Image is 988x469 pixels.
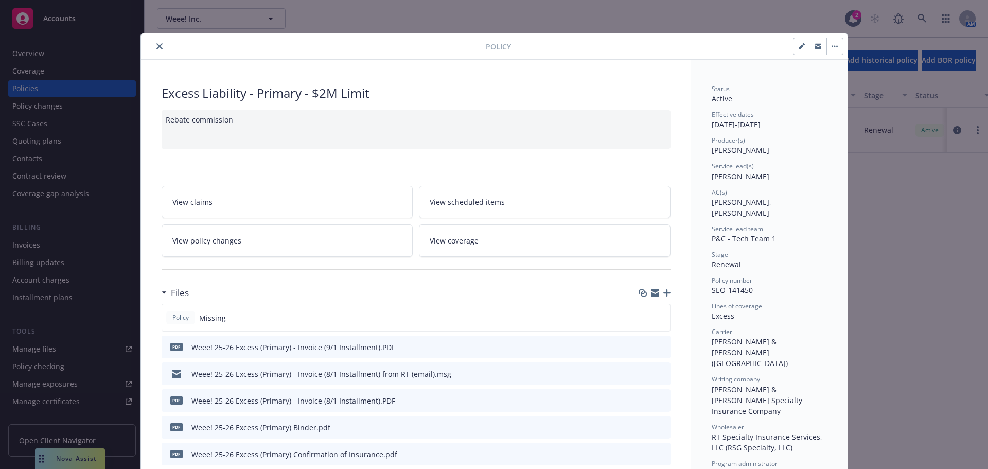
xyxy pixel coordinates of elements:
[419,186,671,218] a: View scheduled items
[162,186,413,218] a: View claims
[162,84,671,102] div: Excess Liability - Primary - $2M Limit
[191,449,397,460] div: Weee! 25-26 Excess (Primary) Confirmation of Insurance.pdf
[191,395,395,406] div: Weee! 25-26 Excess (Primary) - Invoice (8/1 Installment).PDF
[172,235,241,246] span: View policy changes
[162,110,671,149] div: Rebate commission
[712,110,827,130] div: [DATE] - [DATE]
[712,385,804,416] span: [PERSON_NAME] & [PERSON_NAME] Specialty Insurance Company
[657,342,666,353] button: preview file
[712,171,769,181] span: [PERSON_NAME]
[430,197,505,207] span: View scheduled items
[712,302,762,310] span: Lines of coverage
[162,286,189,300] div: Files
[712,110,754,119] span: Effective dates
[712,423,744,431] span: Wholesaler
[712,136,745,145] span: Producer(s)
[430,235,479,246] span: View coverage
[657,422,666,433] button: preview file
[712,145,769,155] span: [PERSON_NAME]
[170,313,191,322] span: Policy
[712,310,827,321] div: Excess
[657,369,666,379] button: preview file
[712,197,773,218] span: [PERSON_NAME], [PERSON_NAME]
[712,188,727,197] span: AC(s)
[657,395,666,406] button: preview file
[170,396,183,404] span: PDF
[712,259,741,269] span: Renewal
[199,312,226,323] span: Missing
[641,449,649,460] button: download file
[712,84,730,93] span: Status
[712,234,776,244] span: P&C - Tech Team 1
[162,224,413,257] a: View policy changes
[712,276,752,285] span: Policy number
[712,224,763,233] span: Service lead team
[712,94,732,103] span: Active
[170,343,183,351] span: PDF
[171,286,189,300] h3: Files
[486,41,511,52] span: Policy
[712,375,760,384] span: Writing company
[170,450,183,458] span: pdf
[712,162,754,170] span: Service lead(s)
[419,224,671,257] a: View coverage
[191,422,330,433] div: Weee! 25-26 Excess (Primary) Binder.pdf
[153,40,166,53] button: close
[712,337,788,368] span: [PERSON_NAME] & [PERSON_NAME] ([GEOGRAPHIC_DATA])
[170,423,183,431] span: pdf
[712,432,824,453] span: RT Specialty Insurance Services, LLC (RSG Specialty, LLC)
[712,327,732,336] span: Carrier
[712,285,753,295] span: SEO-141450
[641,369,649,379] button: download file
[641,422,649,433] button: download file
[191,342,395,353] div: Weee! 25-26 Excess (Primary) - Invoice (9/1 Installment).PDF
[172,197,213,207] span: View claims
[712,459,778,468] span: Program administrator
[641,395,649,406] button: download file
[657,449,666,460] button: preview file
[712,250,728,259] span: Stage
[641,342,649,353] button: download file
[191,369,451,379] div: Weee! 25-26 Excess (Primary) - Invoice (8/1 Installment) from RT (email).msg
